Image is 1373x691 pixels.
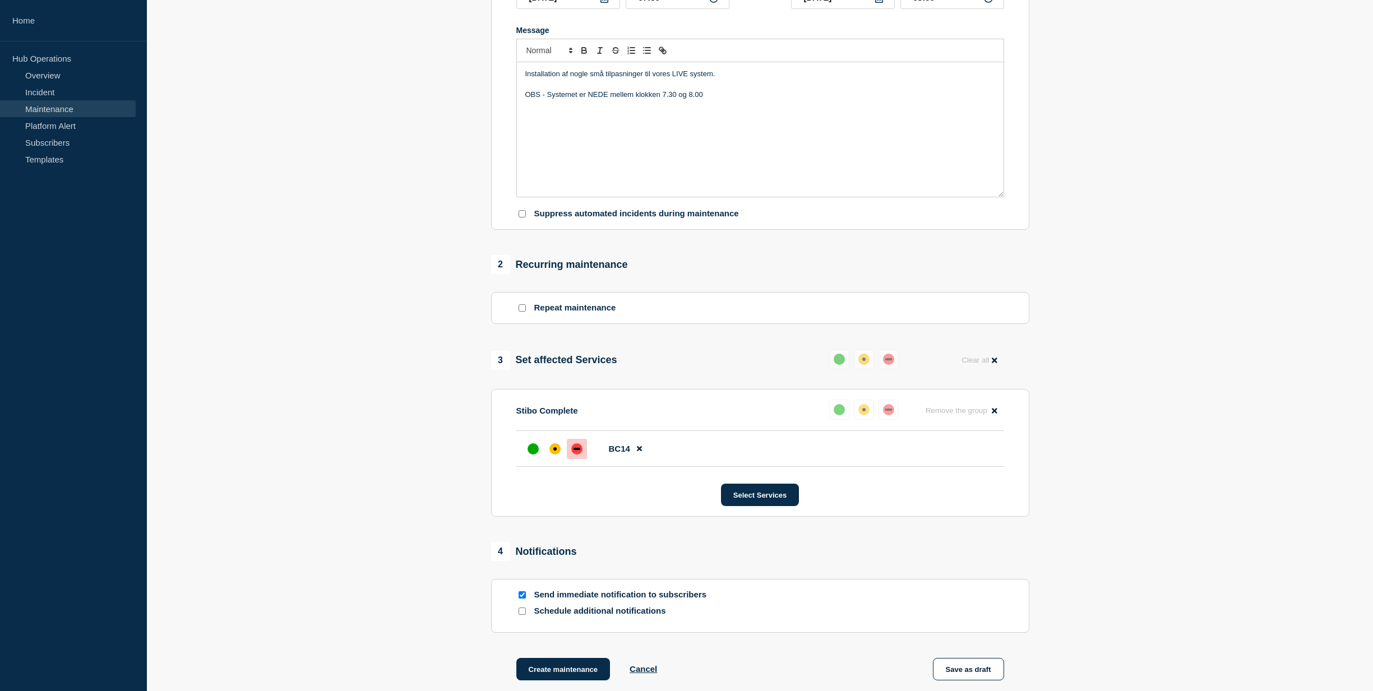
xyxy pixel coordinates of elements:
button: up [829,400,849,420]
button: up [829,349,849,369]
span: Font size [521,44,576,57]
span: 4 [491,542,510,561]
button: down [879,400,899,420]
button: Clear all [955,349,1004,371]
div: affected [549,443,561,455]
span: 3 [491,351,510,370]
p: Repeat maintenance [534,303,616,313]
span: BC14 [609,444,630,453]
button: Cancel [630,664,657,674]
div: Message [517,62,1004,197]
input: Send immediate notification to subscribers [519,591,526,599]
p: Send immediate notification to subscribers [534,590,714,600]
button: Toggle ordered list [623,44,639,57]
button: Toggle bold text [576,44,592,57]
button: Create maintenance [516,658,611,680]
button: Remove the group [919,400,1004,421]
p: Installation af nogle små tilpasninger til vores LIVE system. [525,69,995,79]
input: Schedule additional notifications [519,607,526,615]
input: Suppress automated incidents during maintenance [519,210,526,217]
p: OBS - Systemet er NEDE mellem klokken 7.30 og 8.00 [525,90,995,100]
button: Toggle italic text [592,44,608,57]
div: up [834,354,845,365]
button: down [879,349,899,369]
div: Recurring maintenance [491,255,628,274]
button: Toggle strikethrough text [608,44,623,57]
div: Set affected Services [491,351,617,370]
div: affected [858,404,870,415]
button: Toggle bulleted list [639,44,655,57]
div: Message [516,26,1004,35]
p: Stibo Complete [516,406,578,415]
input: Repeat maintenance [519,304,526,312]
p: Suppress automated incidents during maintenance [534,208,739,219]
button: affected [854,349,874,369]
div: up [528,443,539,455]
p: Schedule additional notifications [534,606,714,616]
div: up [834,404,845,415]
button: Toggle link [655,44,671,57]
div: Notifications [491,542,577,561]
div: down [883,354,894,365]
div: down [571,443,583,455]
div: affected [858,354,870,365]
button: affected [854,400,874,420]
span: Remove the group [926,406,987,415]
button: Select Services [721,484,799,506]
span: 2 [491,255,510,274]
div: down [883,404,894,415]
button: Save as draft [933,658,1004,680]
